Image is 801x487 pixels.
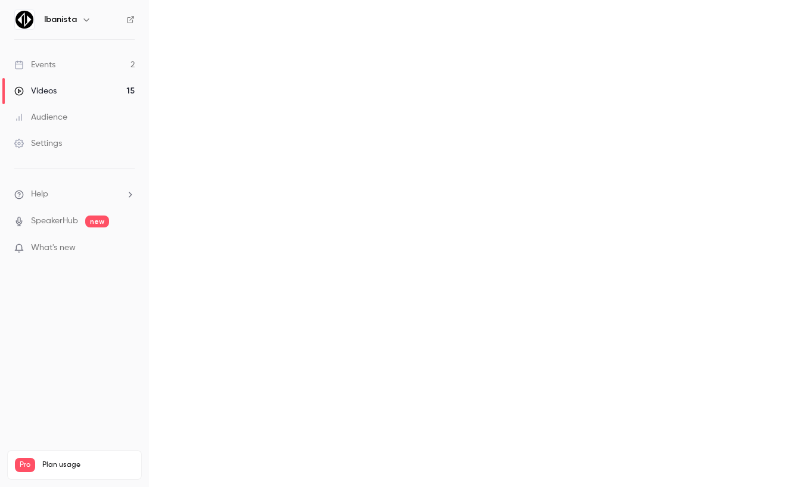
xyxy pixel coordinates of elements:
span: new [85,216,109,227]
div: Audience [14,111,67,123]
span: What's new [31,242,76,254]
span: Plan usage [42,460,134,470]
li: help-dropdown-opener [14,188,135,201]
img: Ibanista [15,10,34,29]
div: Videos [14,85,57,97]
span: Help [31,188,48,201]
div: Events [14,59,55,71]
div: Settings [14,138,62,149]
iframe: Noticeable Trigger [120,243,135,254]
h6: Ibanista [44,14,77,26]
span: Pro [15,458,35,472]
a: SpeakerHub [31,215,78,227]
